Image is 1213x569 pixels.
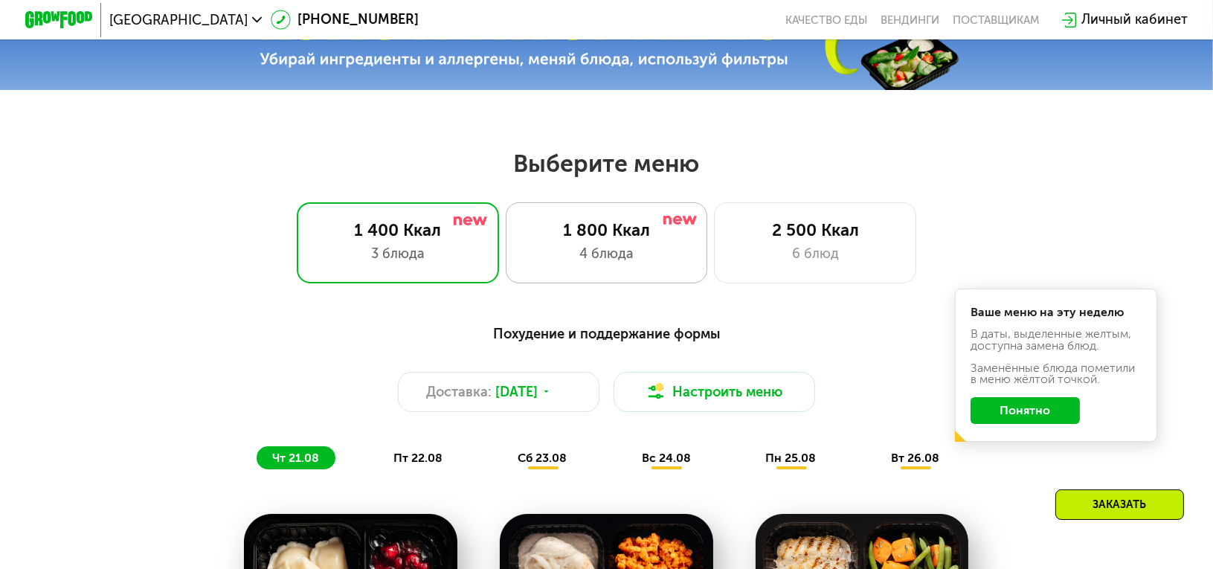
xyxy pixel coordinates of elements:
[427,382,492,402] span: Доставка:
[271,10,419,30] a: [PHONE_NUMBER]
[971,397,1080,424] button: Понятно
[523,244,690,264] div: 4 блюда
[953,13,1040,27] div: поставщикам
[108,324,1105,344] div: Похудение и поддержание формы
[971,306,1142,318] div: Ваше меню на эту неделю
[518,451,567,465] span: сб 23.08
[1055,489,1184,520] div: Заказать
[971,362,1142,386] div: Заменённые блюда пометили в меню жёлтой точкой.
[54,149,1159,179] h2: Выберите меню
[765,451,816,465] span: пн 25.08
[891,451,939,465] span: вт 26.08
[495,382,538,402] span: [DATE]
[881,13,939,27] a: Вендинги
[523,220,690,240] div: 1 800 Ккал
[732,244,899,264] div: 6 блюд
[971,328,1142,352] div: В даты, выделенные желтым, доступна замена блюд.
[393,451,443,465] span: пт 22.08
[614,372,816,412] button: Настроить меню
[732,220,899,240] div: 2 500 Ккал
[1081,10,1188,30] div: Личный кабинет
[314,244,481,264] div: 3 блюда
[272,451,319,465] span: чт 21.08
[642,451,691,465] span: вс 24.08
[109,13,248,27] span: [GEOGRAPHIC_DATA]
[785,13,867,27] a: Качество еды
[314,220,481,240] div: 1 400 Ккал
